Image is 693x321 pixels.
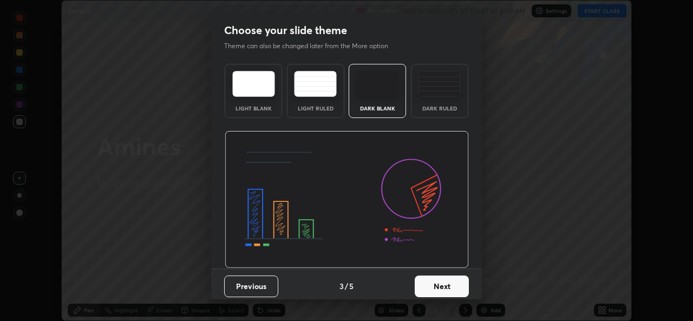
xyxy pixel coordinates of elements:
div: Dark Ruled [418,106,461,111]
img: darkRuledTheme.de295e13.svg [418,71,461,97]
h2: Choose your slide theme [224,23,347,37]
img: darkThemeBanner.d06ce4a2.svg [225,131,469,268]
img: lightTheme.e5ed3b09.svg [232,71,275,97]
h4: 5 [349,280,354,292]
h4: / [345,280,348,292]
div: Light Blank [232,106,275,111]
div: Dark Blank [356,106,399,111]
button: Previous [224,276,278,297]
button: Next [415,276,469,297]
p: Theme can also be changed later from the More option [224,41,400,51]
img: lightRuledTheme.5fabf969.svg [294,71,337,97]
h4: 3 [339,280,344,292]
img: darkTheme.f0cc69e5.svg [356,71,399,97]
div: Light Ruled [294,106,337,111]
